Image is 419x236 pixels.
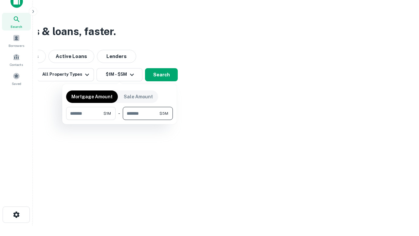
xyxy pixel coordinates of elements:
[71,93,113,100] p: Mortgage Amount
[386,184,419,215] iframe: Chat Widget
[118,107,120,120] div: -
[124,93,153,100] p: Sale Amount
[103,110,111,116] span: $1M
[159,110,168,116] span: $5M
